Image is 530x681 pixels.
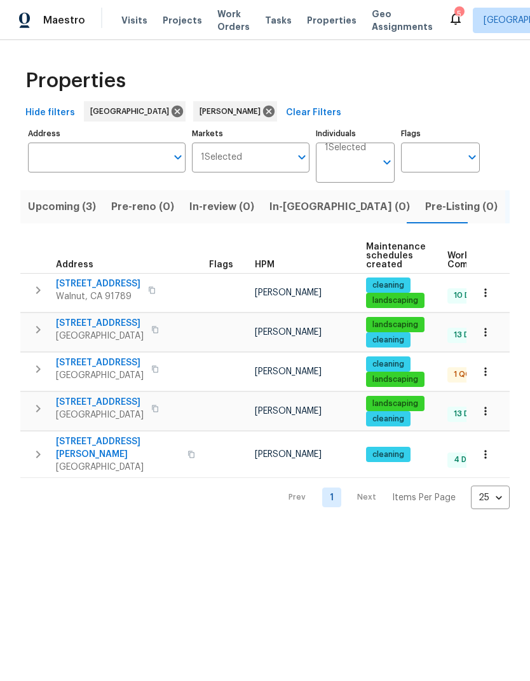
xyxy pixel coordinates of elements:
span: Maintenance schedules created [366,242,426,269]
span: 1 QC [449,369,476,380]
span: Projects [163,14,202,27]
span: Visits [121,14,147,27]
span: Hide filters [25,105,75,121]
span: [GEOGRAPHIC_DATA] [90,105,174,118]
span: Pre-Listing (0) [425,198,498,216]
span: [GEOGRAPHIC_DATA] [56,461,180,474]
span: Walnut, CA 91789 [56,290,140,303]
span: cleaning [367,359,409,370]
span: [PERSON_NAME] [255,288,322,297]
span: landscaping [367,374,423,385]
span: [PERSON_NAME] [255,367,322,376]
span: landscaping [367,295,423,306]
span: Maestro [43,14,85,27]
a: Goto page 1 [322,488,341,507]
span: [STREET_ADDRESS] [56,396,144,409]
span: landscaping [367,319,423,330]
span: Properties [307,14,357,27]
span: cleaning [367,449,409,460]
div: [PERSON_NAME] [193,101,277,122]
span: 10 Done [449,290,489,301]
span: In-review (0) [189,198,254,216]
button: Open [169,148,187,166]
button: Open [293,148,311,166]
span: 1 Selected [325,143,366,153]
span: cleaning [367,335,409,346]
span: [STREET_ADDRESS] [56,317,144,330]
span: [GEOGRAPHIC_DATA] [56,369,144,382]
span: 1 Selected [201,152,242,163]
label: Address [28,130,186,137]
span: Flags [209,260,233,269]
nav: Pagination Navigation [276,486,510,509]
span: Upcoming (3) [28,198,96,216]
span: [PERSON_NAME] [255,407,322,416]
span: 4 Done [449,454,486,465]
button: Clear Filters [281,101,346,125]
button: Hide filters [20,101,80,125]
span: 13 Done [449,330,489,340]
span: In-[GEOGRAPHIC_DATA] (0) [269,198,410,216]
span: [GEOGRAPHIC_DATA] [56,409,144,421]
span: Work Orders [217,8,250,33]
span: Geo Assignments [372,8,433,33]
span: [STREET_ADDRESS][PERSON_NAME] [56,435,180,461]
span: Tasks [265,16,292,25]
span: Properties [25,74,126,87]
span: cleaning [367,280,409,291]
label: Flags [401,130,480,137]
span: [PERSON_NAME] [200,105,266,118]
span: [STREET_ADDRESS] [56,277,140,290]
span: Work Order Completion [447,251,527,269]
span: landscaping [367,398,423,409]
span: HPM [255,260,275,269]
button: Open [463,148,481,166]
span: Pre-reno (0) [111,198,174,216]
span: Clear Filters [286,105,341,121]
span: [PERSON_NAME] [255,450,322,459]
label: Individuals [316,130,395,137]
span: Address [56,260,93,269]
div: [GEOGRAPHIC_DATA] [84,101,186,122]
div: 25 [471,481,510,514]
span: 13 Done [449,409,489,419]
button: Open [378,153,396,171]
label: Markets [192,130,310,137]
span: cleaning [367,414,409,425]
div: 5 [454,8,463,20]
span: [PERSON_NAME] [255,328,322,337]
span: [STREET_ADDRESS] [56,356,144,369]
span: [GEOGRAPHIC_DATA] [56,330,144,342]
p: Items Per Page [392,491,456,504]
